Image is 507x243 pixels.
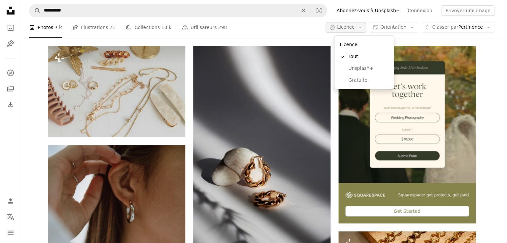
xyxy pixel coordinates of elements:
[337,38,391,51] div: Licence
[337,25,355,30] span: Licence
[348,65,389,72] span: Unsplash+
[334,36,394,89] div: Licence
[369,22,418,33] button: Orientation
[325,22,366,33] button: Licence
[348,77,389,84] span: Gratuite
[348,53,389,60] span: Tout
